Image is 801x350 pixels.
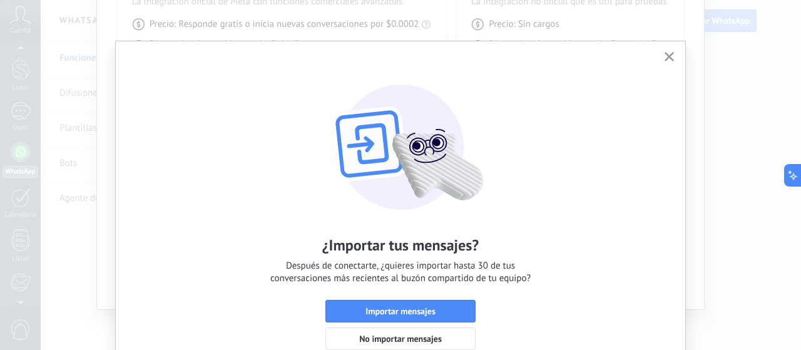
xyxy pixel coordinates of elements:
button: Importar mensajes [325,300,476,322]
img: wa-lite-import.png [263,60,538,210]
span: No importar mensajes [359,334,442,343]
h2: ¿Importar tus mensajes? [322,235,479,255]
button: No importar mensajes [325,327,476,350]
span: Después de conectarte, ¿quieres importar hasta 30 de tus conversaciones más recientes al buzón co... [270,260,531,285]
span: Importar mensajes [365,307,436,316]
